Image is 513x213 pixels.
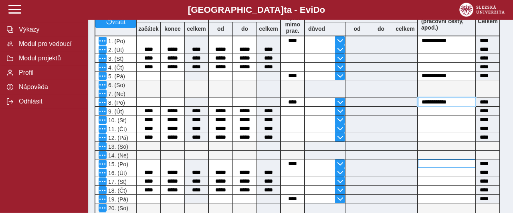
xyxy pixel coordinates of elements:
[99,37,107,45] button: Menu
[107,82,125,88] span: 6. (So)
[99,177,107,185] button: Menu
[107,152,129,159] span: 14. (Ne)
[99,46,107,54] button: Menu
[107,205,128,211] span: 20. (So)
[345,26,369,32] b: od
[107,143,128,150] span: 13. (So)
[313,5,319,15] span: D
[16,40,81,48] span: Modul pro vedoucí
[283,8,303,34] b: Doba odprac. mimo prac.
[99,160,107,168] button: Menu
[308,26,325,32] b: důvod
[99,133,107,141] button: Menu
[107,91,125,97] span: 7. (Ne)
[99,81,107,89] button: Menu
[257,26,280,32] b: celkem
[16,98,81,105] span: Odhlásit
[99,195,107,203] button: Menu
[107,73,125,80] span: 5. (Pá)
[284,5,287,15] span: t
[107,126,127,132] span: 11. (Čt)
[16,84,81,91] span: Nápověda
[99,151,107,159] button: Menu
[24,5,489,15] b: [GEOGRAPHIC_DATA] a - Evi
[107,196,128,203] span: 19. (Pá)
[99,116,107,124] button: Menu
[478,18,498,24] b: Celkem
[107,108,124,115] span: 9. (Út)
[16,26,81,33] span: Výkazy
[107,170,127,176] span: 16. (Út)
[107,117,127,123] span: 10. (St)
[99,169,107,177] button: Menu
[137,26,160,32] b: začátek
[107,100,125,106] span: 8. (Po)
[99,125,107,133] button: Menu
[99,90,107,98] button: Menu
[16,69,81,76] span: Profil
[107,161,128,167] span: 15. (Po)
[112,18,126,24] span: vrátit
[16,55,81,62] span: Modul projektů
[369,26,393,32] b: do
[107,47,124,53] span: 2. (Út)
[99,186,107,194] button: Menu
[107,187,127,194] span: 18. (Čt)
[107,64,124,71] span: 4. (Čt)
[99,72,107,80] button: Menu
[99,98,107,106] button: Menu
[99,142,107,150] button: Menu
[99,204,107,212] button: Menu
[107,38,125,44] span: 1. (Po)
[209,26,232,32] b: od
[233,26,256,32] b: do
[185,26,208,32] b: celkem
[459,3,505,17] img: logo_web_su.png
[320,5,325,15] span: o
[99,63,107,71] button: Menu
[393,26,417,32] b: celkem
[107,179,127,185] span: 17. (St)
[99,107,107,115] button: Menu
[99,54,107,62] button: Menu
[95,14,136,28] button: vrátit
[418,12,475,31] b: Poznámky (pracovní cesty, apod.)
[107,56,123,62] span: 3. (St)
[107,135,128,141] span: 12. (Pá)
[161,26,184,32] b: konec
